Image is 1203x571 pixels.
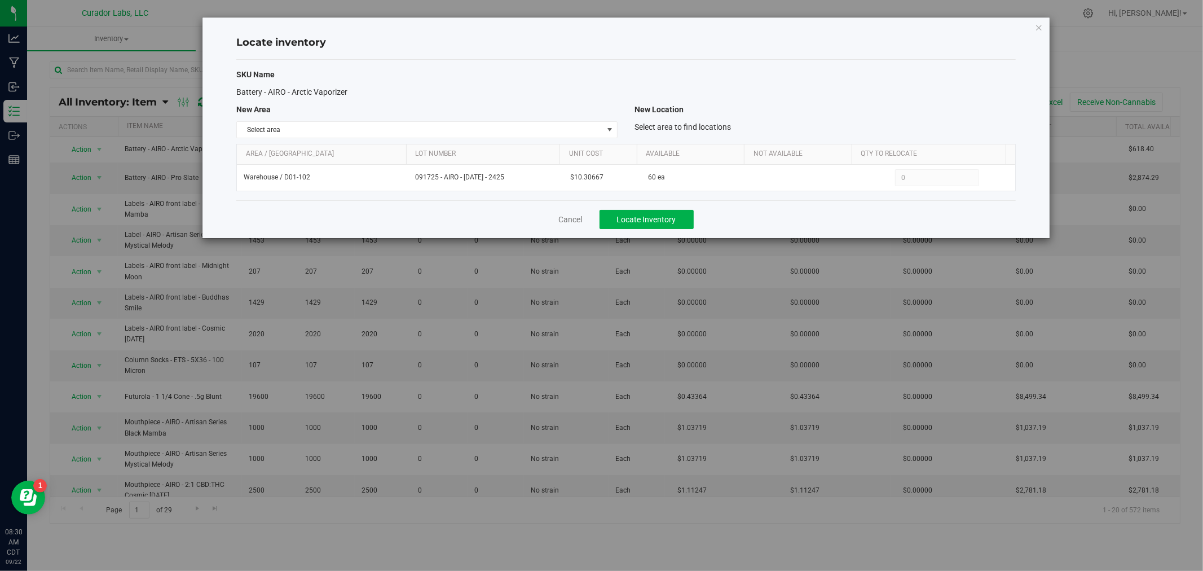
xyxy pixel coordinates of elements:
[649,172,666,183] span: 60 ea
[415,172,557,183] span: 091725 - AIRO - [DATE] - 2425
[569,150,633,159] a: Unit Cost
[11,481,45,515] iframe: Resource center
[753,150,848,159] a: Not Available
[236,87,347,96] span: Battery - AIRO - Arctic Vaporizer
[237,122,603,138] span: Select area
[33,479,47,493] iframe: Resource center unread badge
[246,150,402,159] a: Area / [GEOGRAPHIC_DATA]
[600,210,694,229] button: Locate Inventory
[646,150,740,159] a: Available
[634,122,731,131] span: Select area to find locations
[236,70,275,79] span: SKU Name
[559,214,583,225] a: Cancel
[236,36,1016,50] h4: Locate inventory
[861,150,1002,159] a: Qty to Relocate
[634,105,684,114] span: New Location
[236,105,271,114] span: New Area
[571,172,604,183] span: $10.30667
[415,150,556,159] a: Lot Number
[617,215,676,224] span: Locate Inventory
[603,122,617,138] span: select
[244,172,310,183] span: Warehouse / D01-102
